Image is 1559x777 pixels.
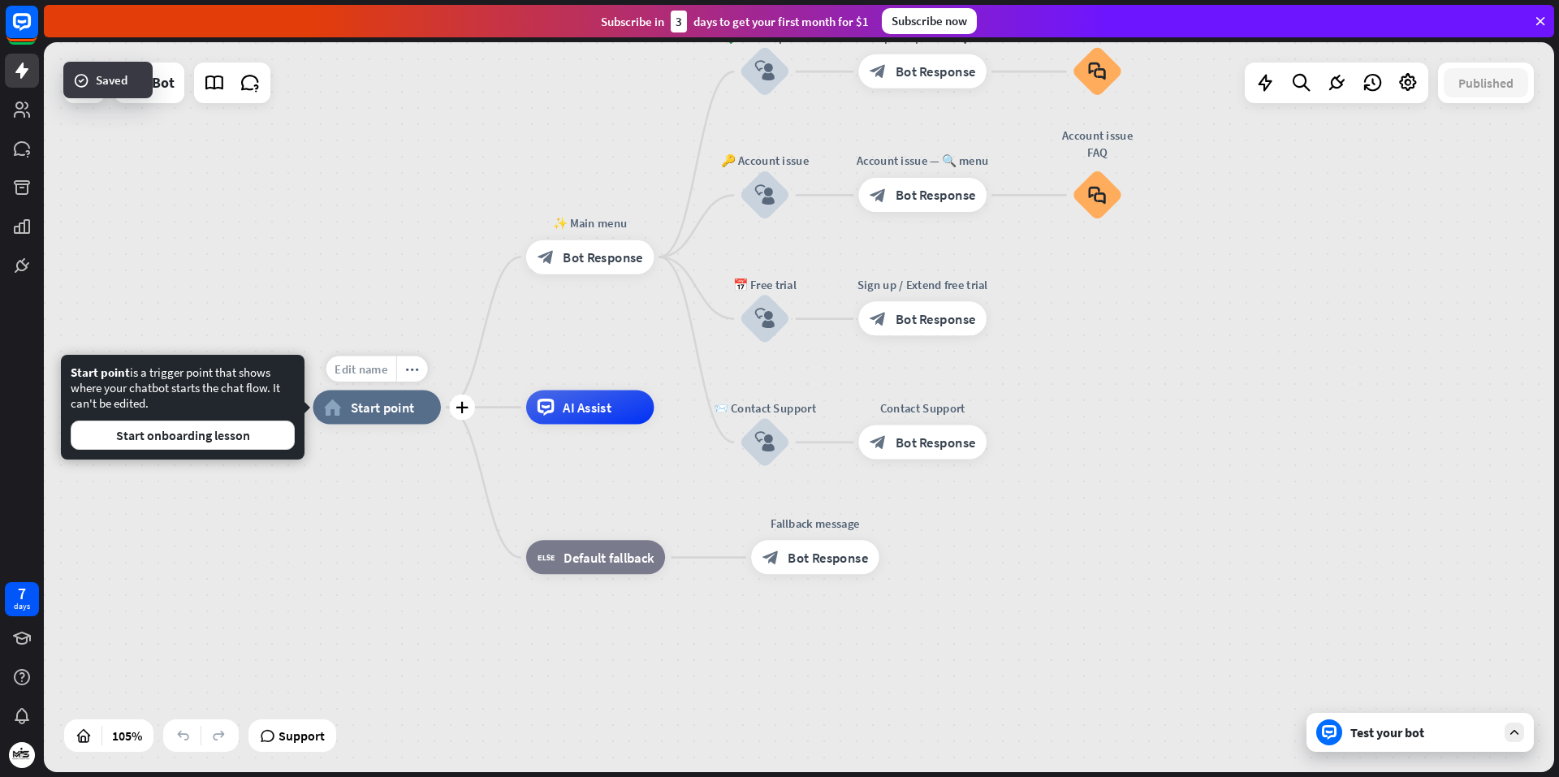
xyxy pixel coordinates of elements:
div: 105% [107,723,147,749]
span: Edit name [335,361,387,377]
div: 📅 Free trial [714,276,816,293]
span: Bot Response [896,63,976,80]
i: block_user_input [754,185,775,205]
div: Fallback message [738,515,892,532]
span: Bot Response [788,549,868,566]
i: block_faq [1088,63,1106,81]
button: Published [1444,68,1528,97]
span: Bot Response [896,434,976,451]
i: block_user_input [754,309,775,329]
div: 📨 Contact Support [714,399,816,417]
div: days [14,601,30,612]
i: block_faq [1088,186,1106,205]
span: Bot Response [896,187,976,204]
div: Account issue FAQ [1059,127,1136,161]
div: 🔑 Account issue [714,153,816,170]
div: Account issue — 🔍 menu [846,153,1000,170]
div: Sign up / Extend free trial [846,276,1000,293]
div: Subscribe now [882,8,977,34]
i: plus [456,401,469,413]
span: Start point [71,365,130,380]
button: Open LiveChat chat widget [13,6,62,55]
a: 7 days [5,582,39,616]
i: block_user_input [754,62,775,82]
i: block_bot_response [870,63,887,80]
i: more_horiz [405,362,419,375]
i: block_bot_response [870,187,887,204]
span: Bot Response [563,248,643,265]
div: Contact Support [846,399,1000,417]
div: is a trigger point that shows where your chatbot starts the chat flow. It can't be edited. [71,365,295,450]
i: block_bot_response [870,310,887,327]
span: AI Assist [563,399,611,416]
span: Start point [351,399,415,416]
button: Start onboarding lesson [71,421,295,450]
span: Support [279,723,325,749]
i: block_bot_response [762,549,779,566]
span: Saved [96,71,127,88]
i: block_bot_response [870,434,887,451]
div: Test your bot [1350,724,1496,740]
i: success [73,72,89,88]
i: home_2 [324,399,342,416]
div: ✨ Main menu [513,214,667,231]
div: 3 [671,11,687,32]
span: Default fallback [564,549,654,566]
i: block_user_input [754,432,775,452]
div: Subscribe in days to get your first month for $1 [601,11,869,32]
span: Bot Response [896,310,976,327]
i: block_fallback [538,549,555,566]
i: block_bot_response [538,248,555,265]
div: 7 [18,586,26,601]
